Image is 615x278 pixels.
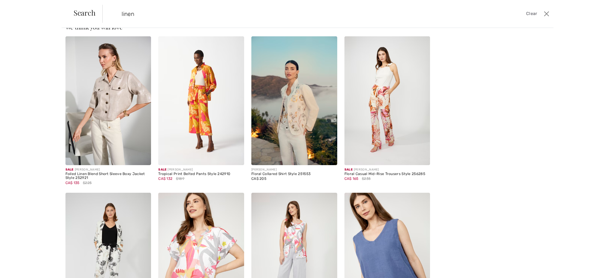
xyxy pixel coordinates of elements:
span: Sale [344,168,353,171]
img: Foiled Linen Blend Short Sleeve Boxy Jacket Style 252921. Champagne 171 [65,36,151,165]
img: Tropical Print Belted Pants Style 242910. Pink/Multi [158,36,244,165]
input: TYPE TO SEARCH [117,5,436,23]
div: Floral Casual Mid-Rise Trousers Style 256285 [344,172,430,176]
div: Floral Collared Shirt Style 251553 [251,172,337,176]
div: [PERSON_NAME] [158,168,244,172]
span: $189 [176,176,184,181]
span: CA$ 132 [158,177,172,181]
div: Tropical Print Belted Pants Style 242910 [158,172,244,176]
div: [PERSON_NAME] [344,168,430,172]
span: Chat [13,4,26,10]
span: Sale [158,168,166,171]
span: $235 [362,176,371,181]
span: CA$ 135 [65,181,80,185]
span: Search [74,9,95,16]
img: Floral Collared Shirt Style 251553. White [251,36,337,165]
span: Sale [65,168,74,171]
button: Close [542,9,551,19]
div: [PERSON_NAME] [65,168,151,172]
img: Floral Casual Mid-Rise Trousers Style 256285. Orange/pink [344,36,430,165]
span: CA$ 165 [344,177,359,181]
div: [PERSON_NAME] [251,168,337,172]
span: Clear [526,11,537,17]
div: Foiled Linen Blend Short Sleeve Boxy Jacket Style 252921 [65,172,151,180]
span: CA$ 205 [251,177,266,181]
span: $225 [83,180,92,186]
